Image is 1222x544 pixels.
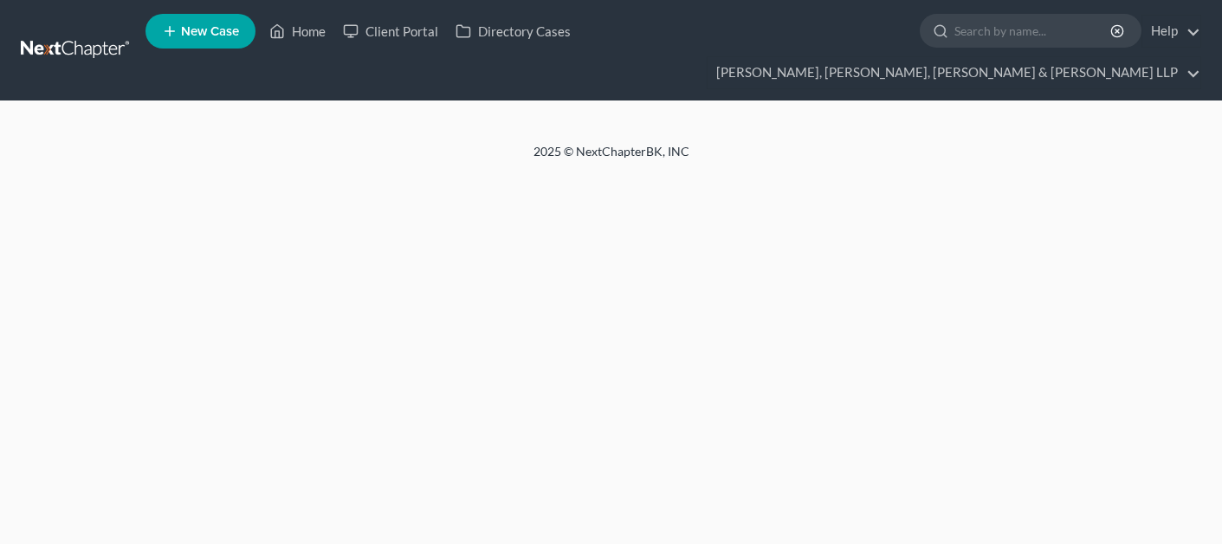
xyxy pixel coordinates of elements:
a: Home [261,16,334,47]
a: Directory Cases [447,16,579,47]
span: New Case [181,25,239,38]
a: Client Portal [334,16,447,47]
a: [PERSON_NAME], [PERSON_NAME], [PERSON_NAME] & [PERSON_NAME] LLP [708,57,1200,88]
div: 2025 © NextChapterBK, INC [118,143,1105,174]
input: Search by name... [954,15,1113,47]
a: Help [1142,16,1200,47]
